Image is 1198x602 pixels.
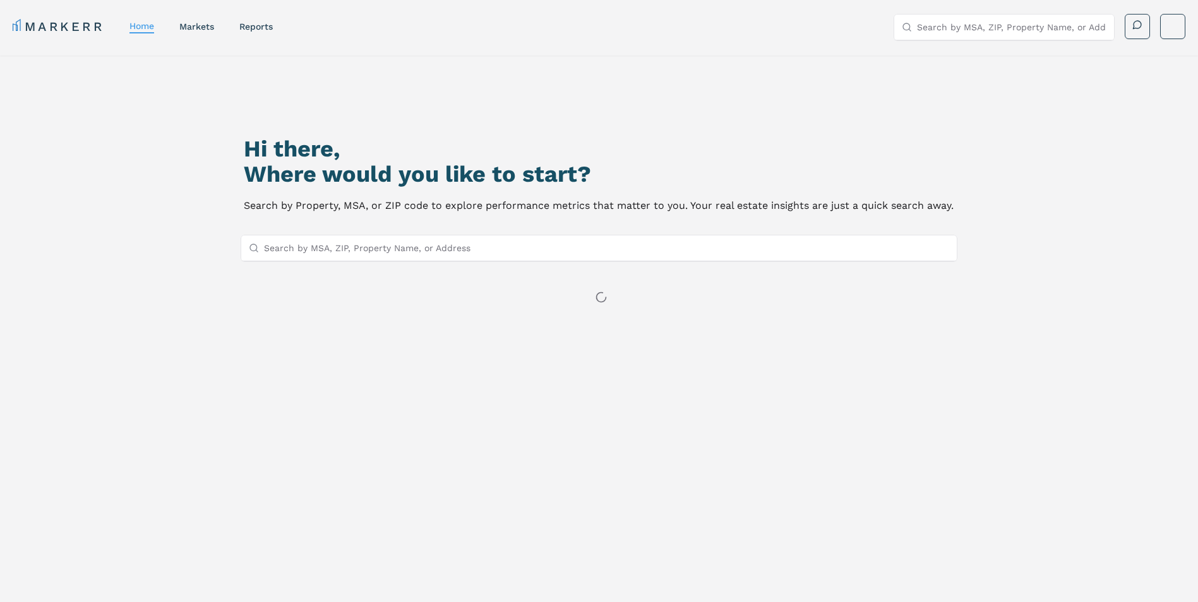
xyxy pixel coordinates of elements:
a: MARKERR [13,18,104,35]
input: Search by MSA, ZIP, Property Name, or Address [264,235,950,261]
a: home [129,21,154,31]
a: markets [179,21,214,32]
h2: Where would you like to start? [244,162,954,187]
h1: Hi there, [244,136,954,162]
input: Search by MSA, ZIP, Property Name, or Address [917,15,1106,40]
a: reports [239,21,273,32]
p: Search by Property, MSA, or ZIP code to explore performance metrics that matter to you. Your real... [244,197,954,215]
